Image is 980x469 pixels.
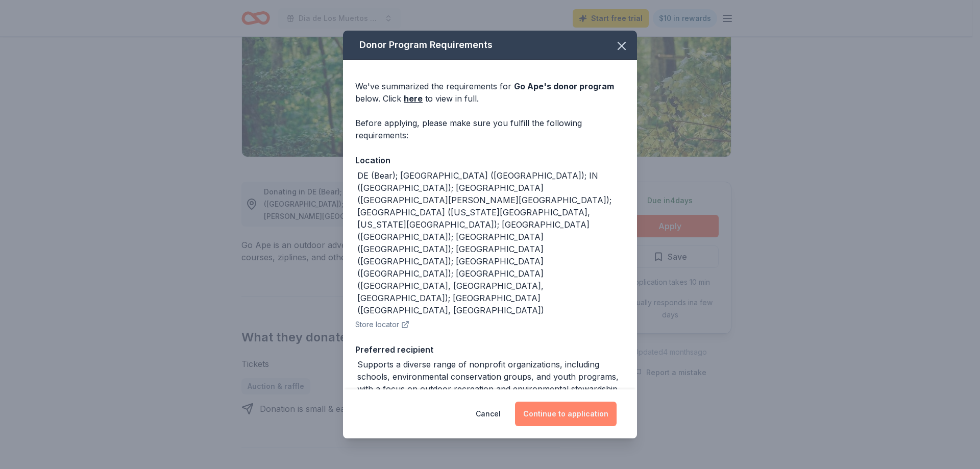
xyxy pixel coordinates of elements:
[357,358,625,395] div: Supports a diverse range of nonprofit organizations, including schools, environmental conservatio...
[355,80,625,105] div: We've summarized the requirements for below. Click to view in full.
[343,31,637,60] div: Donor Program Requirements
[404,92,423,105] a: here
[355,318,409,331] button: Store locator
[476,402,501,426] button: Cancel
[357,169,625,316] div: DE (Bear); [GEOGRAPHIC_DATA] ([GEOGRAPHIC_DATA]); IN ([GEOGRAPHIC_DATA]); [GEOGRAPHIC_DATA] ([GEO...
[514,81,614,91] span: Go Ape 's donor program
[515,402,617,426] button: Continue to application
[355,117,625,141] div: Before applying, please make sure you fulfill the following requirements:
[355,343,625,356] div: Preferred recipient
[355,154,625,167] div: Location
